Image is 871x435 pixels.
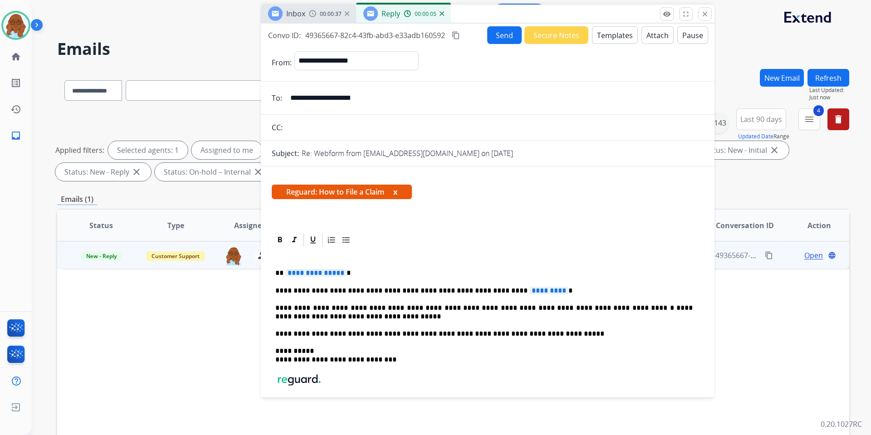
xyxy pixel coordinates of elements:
[167,220,184,231] span: Type
[272,57,292,68] p: From:
[452,31,460,39] mat-icon: content_copy
[738,133,773,140] button: Updated Date
[55,163,151,181] div: Status: New - Reply
[268,30,301,41] p: Convo ID:
[715,250,855,260] span: 49365667-82c4-43fb-abd3-e33adb160592
[524,26,588,44] button: Secure Notes
[288,233,301,247] div: Italic
[272,148,299,159] p: Subject:
[273,233,287,247] div: Bold
[821,419,862,430] p: 0.20.1027RC
[257,250,268,261] mat-icon: person_remove
[760,69,804,87] button: New Email
[765,251,773,259] mat-icon: content_copy
[736,108,786,130] button: Last 90 days
[155,163,273,181] div: Status: On-hold – Internal
[833,114,844,125] mat-icon: delete
[693,141,789,159] div: Status: New - Initial
[798,108,820,130] button: 4
[89,220,113,231] span: Status
[305,30,445,40] span: 49365667-82c4-43fb-abd3-e33adb160592
[813,105,824,116] span: 4
[663,10,671,18] mat-icon: remove_red_eye
[286,9,305,19] span: Inbox
[320,10,342,18] span: 00:00:37
[10,78,21,88] mat-icon: list_alt
[10,104,21,115] mat-icon: history
[108,141,188,159] div: Selected agents: 1
[225,246,243,265] img: agent-avatar
[10,51,21,62] mat-icon: home
[738,132,789,140] span: Range
[775,210,849,241] th: Action
[716,220,774,231] span: Conversation ID
[804,114,815,125] mat-icon: menu
[10,130,21,141] mat-icon: inbox
[339,233,353,247] div: Bullet List
[809,87,849,94] span: Last Updated:
[81,251,122,261] span: New - Reply
[804,250,823,261] span: Open
[677,26,708,44] button: Pause
[487,26,522,44] button: Send
[415,10,436,18] span: 00:00:05
[57,40,849,58] h2: Emails
[382,9,400,19] span: Reply
[3,13,29,38] img: avatar
[146,251,205,261] span: Customer Support
[272,93,282,103] p: To:
[272,185,412,199] span: Reguard: How to File a Claim
[131,166,142,177] mat-icon: close
[393,186,397,197] button: x
[55,145,104,156] p: Applied filters:
[682,10,690,18] mat-icon: fullscreen
[809,94,849,101] span: Just now
[191,141,262,159] div: Assigned to me
[807,69,849,87] button: Refresh
[641,26,674,44] button: Attach
[592,26,638,44] button: Templates
[707,112,729,134] div: +143
[272,122,283,133] p: CC:
[57,194,97,205] p: Emails (1)
[325,233,338,247] div: Ordered List
[701,10,709,18] mat-icon: close
[769,145,780,156] mat-icon: close
[740,117,782,121] span: Last 90 days
[306,233,320,247] div: Underline
[828,251,836,259] mat-icon: language
[302,148,513,159] p: Re: Webform from [EMAIL_ADDRESS][DOMAIN_NAME] on [DATE]
[234,220,266,231] span: Assignee
[253,166,264,177] mat-icon: close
